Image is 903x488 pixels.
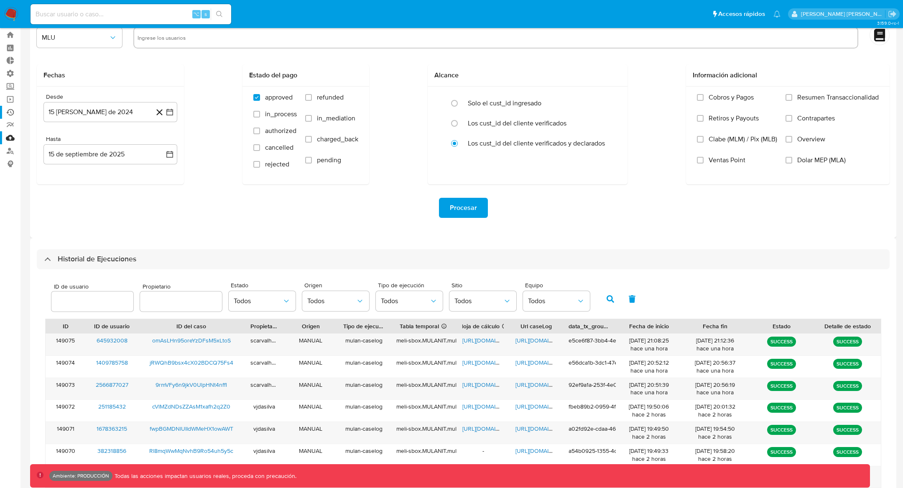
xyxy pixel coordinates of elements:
span: 3.159.0-rc-1 [877,20,899,26]
p: stella.andriano@mercadolibre.com [801,10,885,18]
span: Accesos rápidos [718,10,765,18]
span: s [204,10,207,18]
p: Todas las acciones impactan usuarios reales, proceda con precaución. [112,472,296,480]
button: search-icon [211,8,228,20]
p: Ambiente: PRODUCCIÓN [53,474,109,478]
span: ⌥ [193,10,199,18]
a: Notificaciones [773,10,781,18]
a: Salir [888,10,897,18]
input: Buscar usuario o caso... [31,9,231,20]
